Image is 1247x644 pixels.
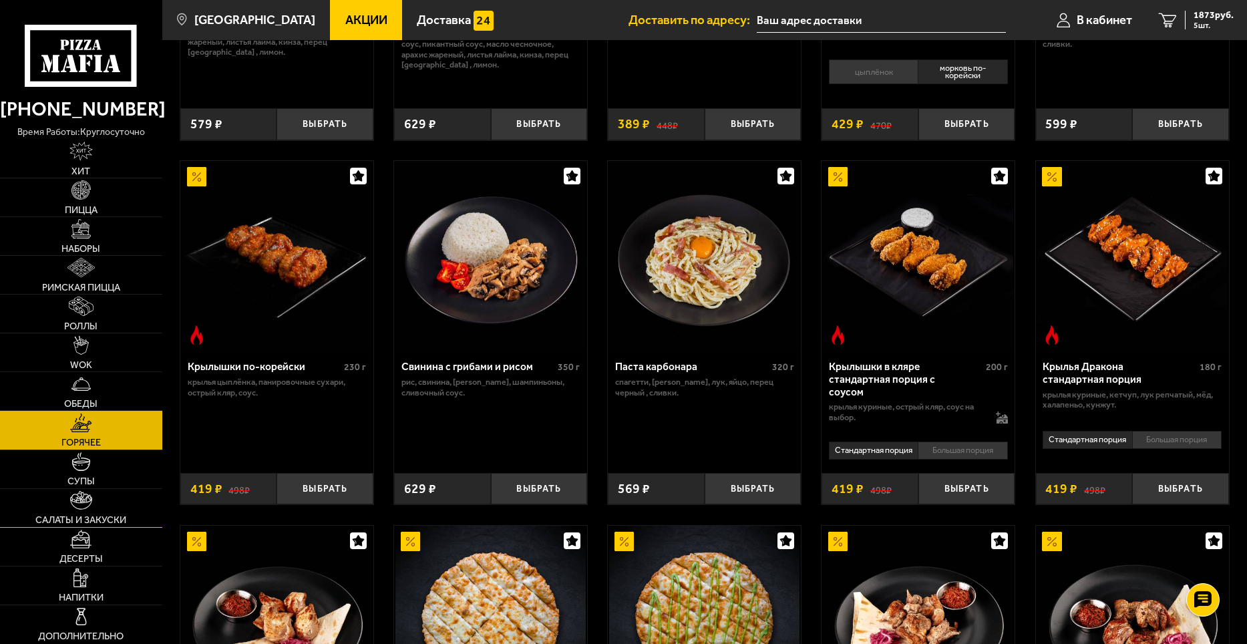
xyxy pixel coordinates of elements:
span: 320 г [772,361,794,373]
p: крылья куриные, кетчуп, лук репчатый, мёд, халапеньо, кунжут. [1043,389,1222,410]
img: Свинина с грибами и рисом [395,161,586,351]
a: АкционныйОстрое блюдоКрылышки по-корейски [180,161,373,351]
li: морковь по-корейски [918,59,1007,85]
a: АкционныйОстрое блюдоКрылышки в кляре стандартная порция c соусом [822,161,1015,351]
img: Крылышки по-корейски [182,161,372,351]
img: Акционный [828,532,848,551]
li: Стандартная порция [829,442,918,460]
s: 470 ₽ [870,118,892,130]
span: 629 ₽ [404,118,436,130]
button: Выбрать [705,108,801,140]
span: Роллы [64,321,98,331]
button: Выбрать [491,473,588,505]
img: Паста карбонара [609,161,799,351]
p: креветка тигровая, лапша рисовая, морковь, перец болгарский, яйцо, творог тофу, пад тай соус, пик... [401,18,580,70]
span: 1873 руб. [1194,11,1234,20]
div: Свинина с грибами и рисом [401,361,555,373]
img: Акционный [187,167,206,186]
div: Крылья Дракона стандартная порция [1043,361,1196,385]
p: рис, свинина, [PERSON_NAME], шампиньоны, сливочный соус. [401,377,580,397]
button: Выбрать [277,108,373,140]
span: Хит [71,166,90,176]
span: Напитки [59,593,104,602]
span: 5 шт. [1194,21,1234,29]
div: 0 [822,55,1015,99]
div: Паста карбонара [615,361,769,373]
li: цыплёнок [829,59,918,85]
li: Стандартная порция [1043,431,1131,450]
button: Выбрать [1132,108,1229,140]
span: 579 ₽ [190,118,222,130]
button: Выбрать [705,473,801,505]
span: 569 ₽ [618,482,650,495]
img: Острое блюдо [187,325,206,345]
s: 498 ₽ [228,482,250,495]
button: Выбрать [918,108,1015,140]
div: 0 [1036,426,1229,463]
span: 350 г [558,361,580,373]
span: Дополнительно [38,631,124,641]
span: Десерты [59,554,103,563]
span: Акции [345,14,387,27]
span: 389 ₽ [618,118,650,130]
span: Супы [67,476,95,486]
span: Римская пицца [42,283,120,292]
span: 180 г [1200,361,1222,373]
li: Большая порция [1132,431,1222,450]
s: 498 ₽ [1084,482,1105,495]
s: 498 ₽ [870,482,892,495]
span: 629 ₽ [404,482,436,495]
img: Акционный [1042,532,1061,551]
span: Пицца [65,205,98,214]
span: Наборы [61,244,100,253]
span: 599 ₽ [1045,118,1077,130]
div: Крылышки по-корейски [188,361,341,373]
button: Выбрать [918,473,1015,505]
span: Горячее [61,438,101,447]
li: Большая порция [918,442,1007,460]
img: Акционный [1042,167,1061,186]
span: Доставить по адресу: [629,14,757,27]
span: Доставка [417,14,471,27]
p: спагетти, [PERSON_NAME], лук, яйцо, перец черный , сливки. [615,377,794,397]
span: 230 г [344,361,366,373]
img: 15daf4d41897b9f0e9f617042186c801.svg [474,11,493,30]
a: Паста карбонара [608,161,801,351]
img: Акционный [401,532,420,551]
img: Акционный [828,167,848,186]
span: 419 ₽ [190,482,222,495]
img: Острое блюдо [828,325,848,345]
span: Товарищеский проспект, 22к1 [757,8,1006,33]
span: 419 ₽ [832,482,864,495]
span: 419 ₽ [1045,482,1077,495]
button: Выбрать [277,473,373,505]
a: Свинина с грибами и рисом [394,161,587,351]
span: Обеды [64,399,98,408]
img: Крылышки в кляре стандартная порция c соусом [824,161,1014,351]
s: 448 ₽ [657,118,678,130]
span: Салаты и закуски [35,515,126,524]
a: АкционныйОстрое блюдоКрылья Дракона стандартная порция [1036,161,1229,351]
img: Крылья Дракона стандартная порция [1037,161,1228,351]
button: Выбрать [1132,473,1229,505]
button: Выбрать [491,108,588,140]
span: 200 г [986,361,1008,373]
div: Крылышки в кляре стандартная порция c соусом [829,361,983,398]
p: крылья цыплёнка, панировочные сухари, острый кляр, соус. [188,377,367,397]
input: Ваш адрес доставки [757,8,1006,33]
span: [GEOGRAPHIC_DATA] [194,14,315,27]
p: крылья куриные, острый кляр, соус на выбор. [829,401,983,422]
span: В кабинет [1077,14,1132,27]
span: WOK [70,360,92,369]
span: 429 ₽ [832,118,864,130]
img: Акционный [614,532,634,551]
img: Акционный [187,532,206,551]
img: Острое блюдо [1042,325,1061,345]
